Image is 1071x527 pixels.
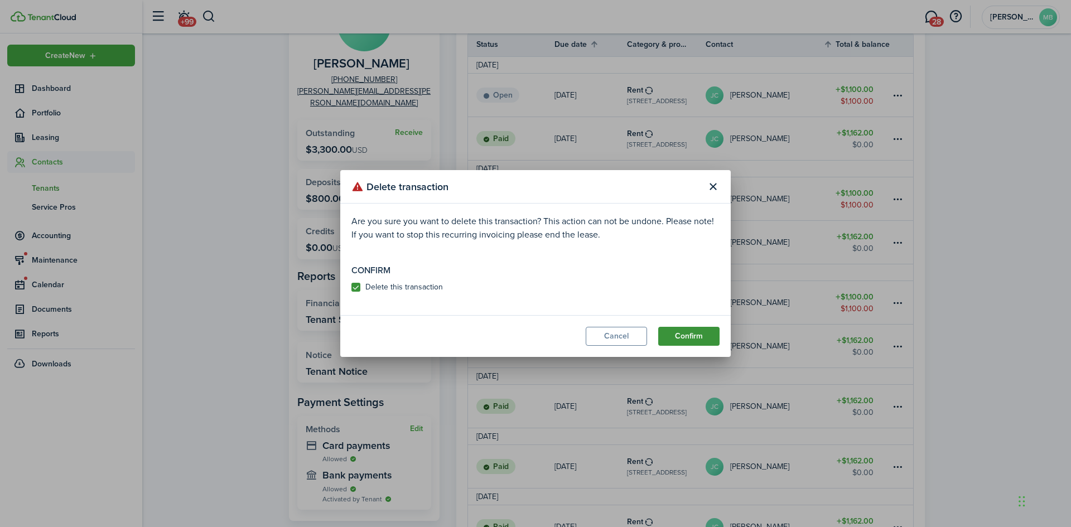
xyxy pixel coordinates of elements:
p: Confirm [351,264,720,277]
modal-title: Delete transaction [351,176,701,197]
label: Delete this transaction [351,283,443,292]
button: Close modal [703,177,722,196]
button: Cancel [586,327,647,346]
button: Confirm [658,327,720,346]
div: Drag [1019,485,1025,518]
iframe: Chat Widget [1015,473,1071,527]
p: Are you sure you want to delete this transaction? This action can not be undone. Please note! If ... [351,215,720,241]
